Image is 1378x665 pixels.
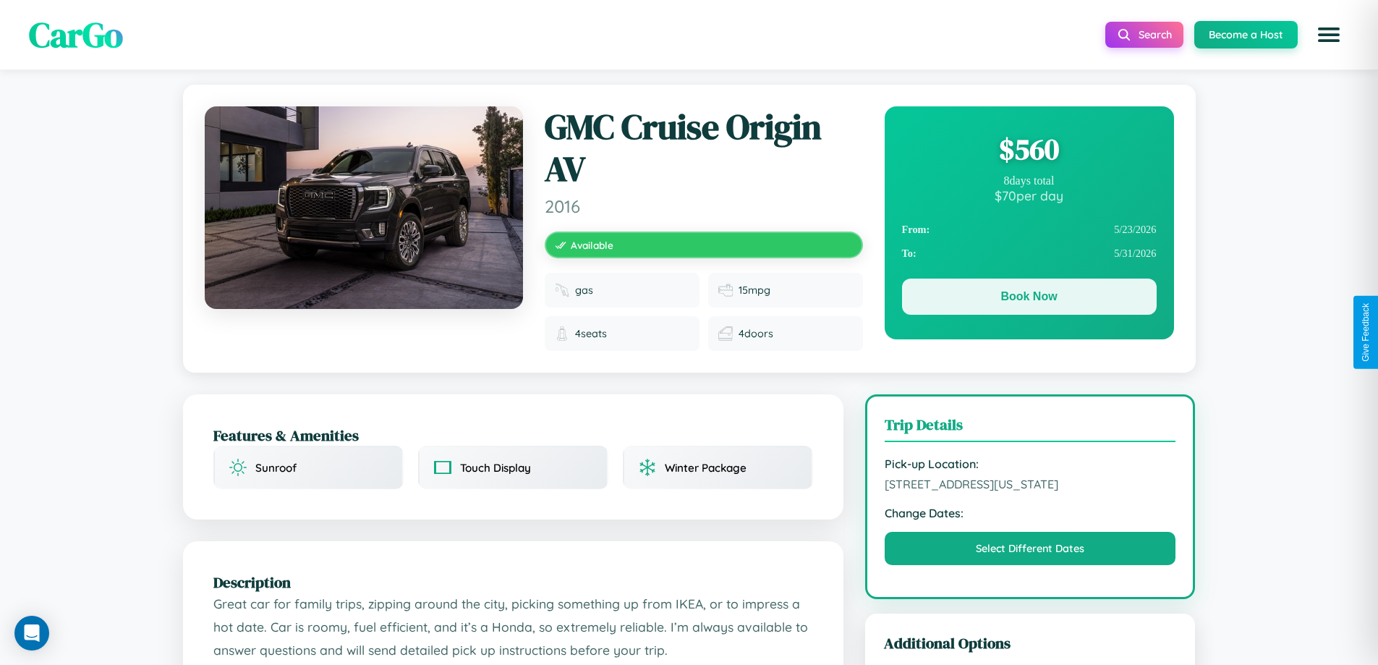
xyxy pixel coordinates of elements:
button: Open menu [1309,14,1349,55]
img: Fuel type [555,283,569,297]
div: $ 560 [902,130,1157,169]
div: $ 70 per day [902,187,1157,203]
button: Become a Host [1194,21,1298,48]
strong: From: [902,224,930,236]
h2: Features & Amenities [213,425,813,446]
img: GMC Cruise Origin AV 2016 [205,106,523,309]
h2: Description [213,572,813,593]
button: Select Different Dates [885,532,1176,565]
p: Great car for family trips, zipping around the city, picking something up from IKEA, or to impres... [213,593,813,661]
span: [STREET_ADDRESS][US_STATE] [885,477,1176,491]
div: Give Feedback [1361,303,1371,362]
span: 4 doors [739,327,773,340]
img: Fuel efficiency [718,283,733,297]
span: Winter Package [665,461,747,475]
span: Sunroof [255,461,297,475]
span: Search [1139,28,1172,41]
span: Touch Display [460,461,531,475]
strong: To: [902,247,916,260]
h3: Trip Details [885,414,1176,442]
span: Available [571,239,613,251]
img: Doors [718,326,733,341]
img: Seats [555,326,569,341]
span: 2016 [545,195,863,217]
h3: Additional Options [884,632,1177,653]
button: Book Now [902,279,1157,315]
div: 8 days total [902,174,1157,187]
button: Search [1105,22,1183,48]
span: 15 mpg [739,284,770,297]
div: Open Intercom Messenger [14,616,49,651]
span: 4 seats [575,327,607,340]
div: 5 / 31 / 2026 [902,242,1157,266]
strong: Change Dates: [885,506,1176,520]
span: gas [575,284,593,297]
strong: Pick-up Location: [885,457,1176,471]
h1: GMC Cruise Origin AV [545,106,863,190]
div: 5 / 23 / 2026 [902,218,1157,242]
span: CarGo [29,11,123,59]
